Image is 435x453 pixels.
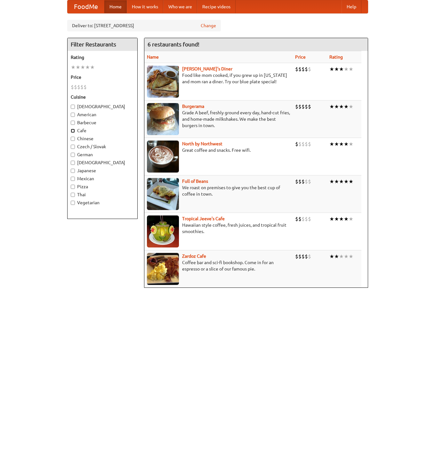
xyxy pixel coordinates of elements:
[71,129,75,133] input: Cafe
[67,20,221,31] div: Deliver to: [STREET_ADDRESS]
[295,66,298,73] li: $
[80,84,84,91] li: $
[147,66,179,98] img: sallys.jpg
[71,84,74,91] li: $
[339,66,344,73] li: ★
[71,111,134,118] label: American
[308,141,311,148] li: $
[71,161,75,165] input: [DEMOGRAPHIC_DATA]
[71,54,134,61] h5: Rating
[182,104,204,109] a: Burgerama
[344,141,349,148] li: ★
[85,64,90,71] li: ★
[147,178,179,210] img: beans.jpg
[182,141,222,146] a: North by Northwest
[295,103,298,110] li: $
[339,215,344,222] li: ★
[182,254,206,259] a: Zardoz Cafe
[71,199,134,206] label: Vegetarian
[71,135,134,142] label: Chinese
[305,141,308,148] li: $
[71,201,75,205] input: Vegetarian
[147,222,290,235] p: Hawaiian style coffee, fresh juices, and tropical fruit smoothies.
[147,215,179,247] img: jeeves.jpg
[77,84,80,91] li: $
[104,0,127,13] a: Home
[80,64,85,71] li: ★
[344,215,349,222] li: ★
[71,94,134,100] h5: Cuisine
[329,253,334,260] li: ★
[349,215,353,222] li: ★
[339,103,344,110] li: ★
[334,215,339,222] li: ★
[127,0,163,13] a: How it works
[349,141,353,148] li: ★
[305,66,308,73] li: $
[68,38,137,51] h4: Filter Restaurants
[349,66,353,73] li: ★
[71,145,75,149] input: Czech / Slovak
[302,215,305,222] li: $
[197,0,236,13] a: Recipe videos
[71,177,75,181] input: Mexican
[298,253,302,260] li: $
[147,72,290,85] p: Food like mom cooked, if you grew up in [US_STATE] and mom ran a diner. Try our blue plate special!
[71,175,134,182] label: Mexican
[147,109,290,129] p: Grade A beef, freshly ground every day, hand-cut fries, and home-made milkshakes. We make the bes...
[308,103,311,110] li: $
[344,178,349,185] li: ★
[302,178,305,185] li: $
[308,66,311,73] li: $
[147,253,179,285] img: zardoz.jpg
[147,54,159,60] a: Name
[329,178,334,185] li: ★
[329,141,334,148] li: ★
[71,191,134,198] label: Thai
[334,178,339,185] li: ★
[295,215,298,222] li: $
[295,54,306,60] a: Price
[308,215,311,222] li: $
[71,159,134,166] label: [DEMOGRAPHIC_DATA]
[305,178,308,185] li: $
[71,169,75,173] input: Japanese
[298,103,302,110] li: $
[74,84,77,91] li: $
[182,216,225,221] a: Tropical Jeeve's Cafe
[71,121,75,125] input: Barbecue
[147,141,179,173] img: north.jpg
[76,64,80,71] li: ★
[71,113,75,117] input: American
[298,141,302,148] li: $
[295,141,298,148] li: $
[295,253,298,260] li: $
[305,103,308,110] li: $
[305,253,308,260] li: $
[344,66,349,73] li: ★
[71,143,134,150] label: Czech / Slovak
[349,253,353,260] li: ★
[302,103,305,110] li: $
[71,105,75,109] input: [DEMOGRAPHIC_DATA]
[90,64,95,71] li: ★
[298,215,302,222] li: $
[71,103,134,110] label: [DEMOGRAPHIC_DATA]
[147,103,179,135] img: burgerama.jpg
[302,253,305,260] li: $
[147,259,290,272] p: Coffee bar and sci-fi bookshop. Come in for an espresso or a slice of our famous pie.
[71,183,134,190] label: Pizza
[308,253,311,260] li: $
[182,66,232,71] a: [PERSON_NAME]'s Diner
[84,84,87,91] li: $
[71,167,134,174] label: Japanese
[334,66,339,73] li: ★
[334,141,339,148] li: ★
[182,179,208,184] a: Full of Beans
[329,215,334,222] li: ★
[298,178,302,185] li: $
